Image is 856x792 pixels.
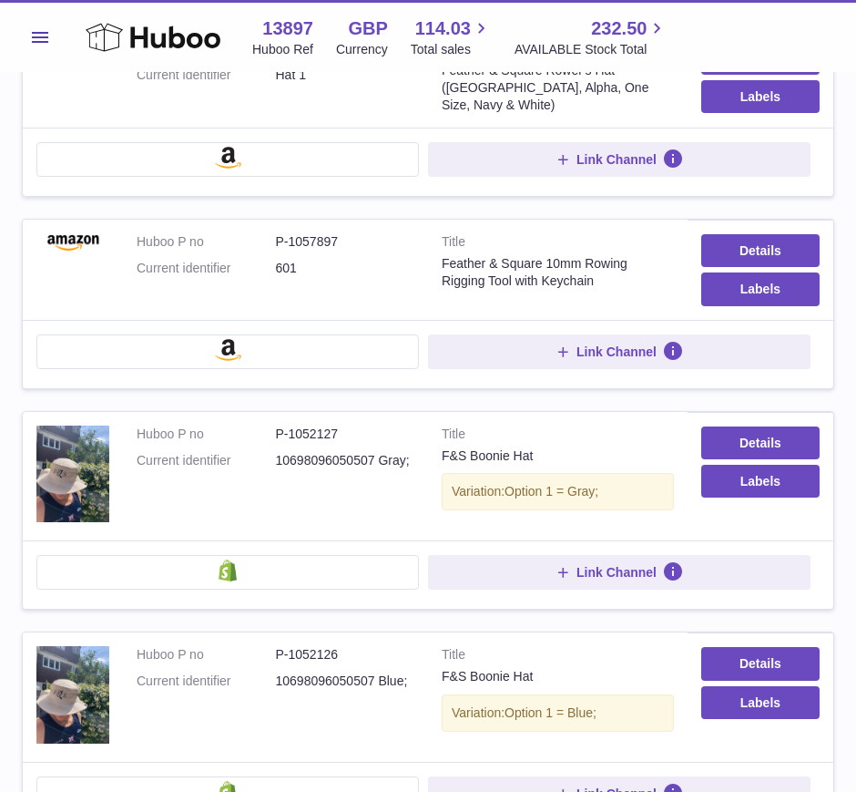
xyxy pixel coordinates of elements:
img: amazon-small.png [215,147,241,169]
button: Link Channel [428,142,810,177]
span: AVAILABLE Stock Total [515,41,668,58]
strong: 13897 [262,16,313,41]
button: Link Channel [428,555,810,590]
strong: Title [442,646,674,668]
img: F&S Boonie Hat [36,646,109,744]
dd: 10698096050507 Gray; [276,452,415,469]
dd: 10698096050507 Blue; [276,673,415,690]
img: F&S Boonie Hat [36,426,109,523]
button: Labels [701,465,820,498]
dt: Current identifier [137,673,276,690]
button: Labels [701,686,820,719]
button: Labels [701,80,820,113]
span: Link Channel [576,151,657,168]
span: Link Channel [576,564,657,581]
img: shopify-small.png [219,560,238,581]
strong: GBP [348,16,387,41]
dt: Huboo P no [137,646,276,663]
dd: 601 [276,260,415,277]
dd: Hat 1 [276,67,415,84]
a: Details [701,427,820,459]
a: Details [701,647,820,680]
div: F&S Boonie Hat [442,447,674,465]
span: Link Channel [576,344,657,360]
button: Labels [701,273,820,305]
button: Link Channel [428,334,810,369]
span: Option 1 = Gray; [504,484,598,499]
div: Variation: [442,473,674,510]
a: 232.50 AVAILABLE Stock Total [515,16,668,58]
img: Feather & Square 10mm Rowing Rigging Tool with Keychain [36,233,109,251]
span: Option 1 = Blue; [504,705,596,720]
div: F&S Boonie Hat [442,668,674,685]
strong: Title [442,426,674,447]
dt: Huboo P no [137,233,276,251]
div: Huboo Ref [252,41,313,58]
span: Total sales [411,41,492,58]
dt: Huboo P no [137,426,276,443]
div: Variation: [442,694,674,732]
img: amazon-small.png [215,339,241,361]
span: 232.50 [591,16,647,41]
a: 114.03 Total sales [411,16,492,58]
dd: P-1052126 [276,646,415,663]
span: 114.03 [415,16,471,41]
dt: Current identifier [137,260,276,277]
strong: Title [442,233,674,255]
div: Feather & Square 10mm Rowing Rigging Tool with Keychain [442,255,674,290]
div: Feather & Square Rower's Hat ([GEOGRAPHIC_DATA], Alpha, One Size, Navy & White) [442,62,674,114]
dd: P-1057897 [276,233,415,251]
dd: P-1052127 [276,426,415,443]
a: Details [701,234,820,267]
dt: Current identifier [137,452,276,469]
dt: Current identifier [137,67,276,84]
div: Currency [336,41,388,58]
